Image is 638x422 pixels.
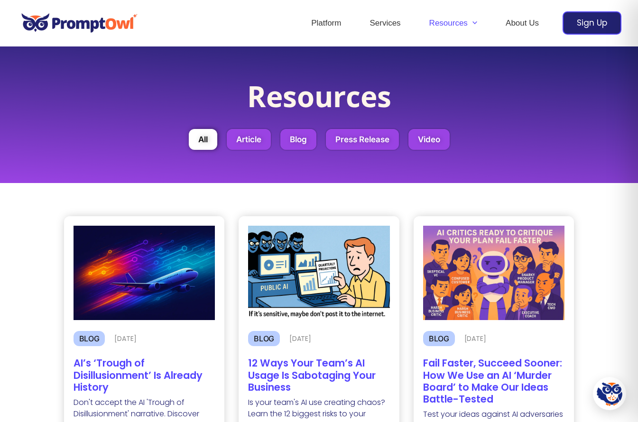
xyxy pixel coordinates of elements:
a: ResourcesMenu Toggle [415,7,491,40]
p: [DATE] [289,335,311,342]
p: [DATE] [114,335,136,342]
a: Platform [297,7,355,40]
span: Menu Toggle [468,7,477,40]
img: Fail Faster, Succeed Sooner [423,226,565,320]
h2: AI’s ‘Trough of Disillusionment’ Is Already History [74,357,215,393]
button: Article [227,129,271,150]
a: Sign Up [563,11,621,35]
span: Blog [429,334,449,343]
img: Hootie - PromptOwl AI Assistant [597,381,622,406]
button: Video [408,129,450,150]
a: About Us [491,7,553,40]
p: [DATE] [464,335,486,342]
span: Blog [254,334,274,343]
img: promptowl.ai logo [17,7,142,39]
a: Services [355,7,415,40]
img: AI is moving fast [74,226,215,320]
button: Blog [280,129,316,150]
h1: Resources [33,80,605,119]
button: All [189,129,217,150]
h2: 12 Ways Your Team’s AI Usage Is Sabotaging Your Business [248,357,390,393]
h2: Fail Faster, Succeed Sooner: How We Use an AI ‘Murder Board’ to Make Our Ideas Battle-Tested [423,357,565,405]
img: Secrets aren't Secret [248,226,390,320]
span: Blog [79,334,100,343]
button: Press Release [326,129,399,150]
nav: Site Navigation: Header [297,7,553,40]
